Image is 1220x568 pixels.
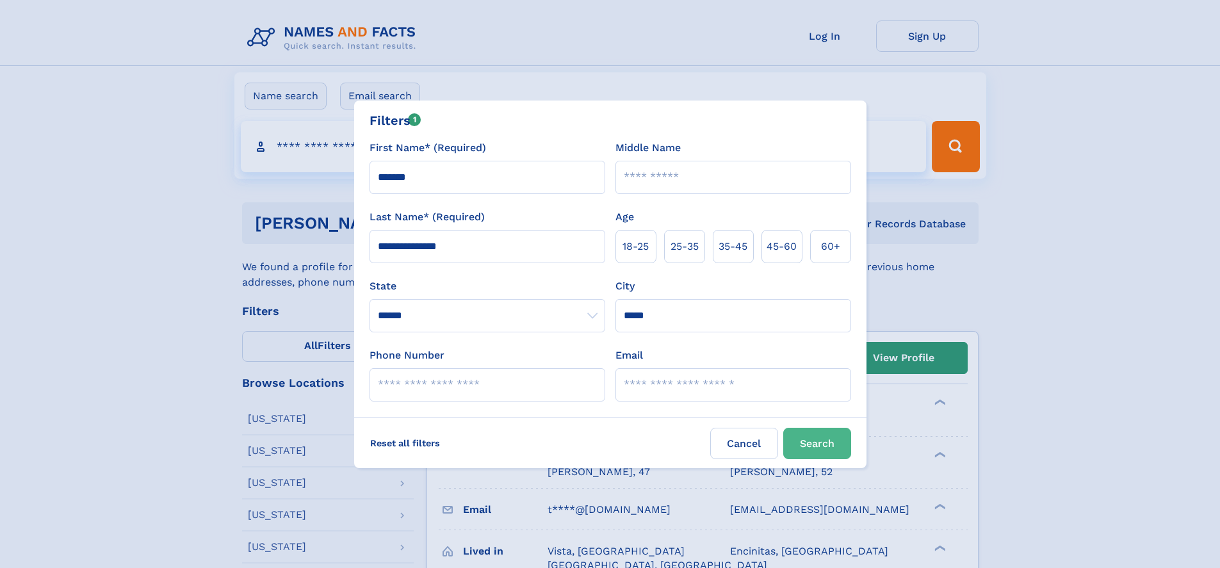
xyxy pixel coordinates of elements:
[767,239,797,254] span: 45‑60
[370,140,486,156] label: First Name* (Required)
[671,239,699,254] span: 25‑35
[615,348,643,363] label: Email
[622,239,649,254] span: 18‑25
[615,209,634,225] label: Age
[362,428,448,458] label: Reset all filters
[783,428,851,459] button: Search
[710,428,778,459] label: Cancel
[615,279,635,294] label: City
[821,239,840,254] span: 60+
[370,111,421,130] div: Filters
[615,140,681,156] label: Middle Name
[370,348,444,363] label: Phone Number
[719,239,747,254] span: 35‑45
[370,209,485,225] label: Last Name* (Required)
[370,279,605,294] label: State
